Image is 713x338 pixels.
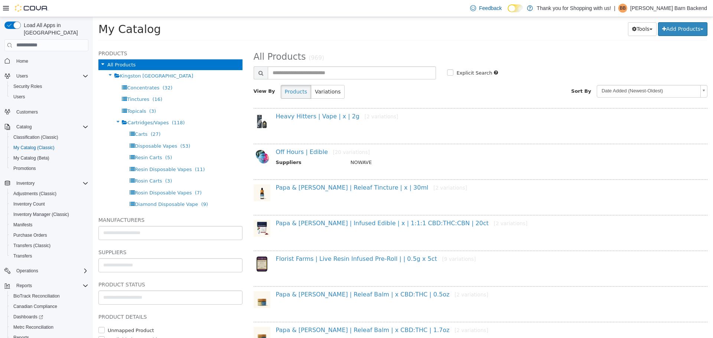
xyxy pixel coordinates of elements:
span: My Catalog (Classic) [13,145,55,151]
h5: Suppliers [6,231,150,240]
span: Canadian Compliance [13,303,57,309]
button: Transfers [7,251,91,261]
small: [2 variations] [362,275,395,280]
span: Manifests [10,220,88,229]
span: Topicals [34,91,53,97]
button: Customers [1,106,91,117]
a: Inventory Manager (Classic) [10,210,72,219]
img: Cova [15,4,48,12]
button: Transfers (Classic) [7,240,91,251]
span: Kingston [GEOGRAPHIC_DATA] [27,56,100,62]
p: Thank you for Shopping with us! [537,4,611,13]
button: Promotions [7,163,91,174]
button: My Catalog (Classic) [7,142,91,153]
span: Promotions [13,165,36,171]
span: Dashboards [13,314,43,320]
span: Reports [13,281,88,290]
label: Explicit Search [362,52,399,60]
a: Transfers [10,252,35,260]
span: Tinctures [34,79,56,85]
span: Sort By [478,71,498,77]
a: My Catalog (Classic) [10,143,58,152]
span: My Catalog (Beta) [10,154,88,163]
span: Inventory [13,179,88,188]
a: Dashboards [7,312,91,322]
h5: Product Details [6,295,150,304]
img: 150 [161,167,178,184]
small: (969) [216,37,231,44]
span: Classification (Classic) [13,134,58,140]
span: Dashboards [10,312,88,321]
div: Budd Barn Backend [618,4,627,13]
span: Cartridges/Vapes [35,103,76,108]
span: (118) [79,103,92,108]
span: (9) [108,184,115,190]
span: Security Roles [13,83,42,89]
span: BB [620,4,626,13]
span: Transfers [10,252,88,260]
button: Users [1,71,91,81]
span: My Catalog (Beta) [13,155,49,161]
a: Papa & [PERSON_NAME] | Releaf Tincture | x | 30ml[2 variations] [183,167,374,174]
button: Tools [535,5,564,19]
button: Home [1,56,91,66]
a: Users [10,92,28,101]
button: Operations [1,266,91,276]
span: Transfers (Classic) [10,241,88,250]
small: [9 variations] [349,239,383,245]
span: Resin Disposable Vapes [42,150,99,155]
span: Feedback [479,4,502,12]
span: Home [13,56,88,66]
span: (27) [58,114,68,120]
span: BioTrack Reconciliation [10,292,88,301]
button: Inventory [1,178,91,188]
a: Date Added (Newest-Oldest) [504,68,615,81]
button: Catalog [1,122,91,132]
button: My Catalog (Beta) [7,153,91,163]
small: [2 variations] [362,310,395,316]
img: 150 [161,203,178,220]
a: Transfers (Classic) [10,241,53,250]
a: Promotions [10,164,39,173]
a: Papa & [PERSON_NAME] | Infused Edible | x | 1:1:1 CBD:THC:CBN | 20ct[2 variations] [183,203,435,210]
span: Purchase Orders [13,232,47,238]
a: Florist Farms | Live Resin Infused Pre-Roll | | 0.5g x 5ct[9 variations] [183,238,383,245]
button: Reports [1,280,91,291]
button: Security Roles [7,81,91,92]
img: 150 [161,310,178,326]
span: Reports [16,283,32,289]
a: BioTrack Reconciliation [10,292,63,301]
span: Promotions [10,164,88,173]
img: 150 [161,239,178,255]
h5: Manufacturers [6,198,150,207]
span: (53) [88,126,98,132]
span: Inventory Count [13,201,45,207]
span: Canadian Compliance [10,302,88,311]
span: (7) [102,173,109,178]
span: Diamond Disposable Vape [42,184,105,190]
label: Unmapped Product [13,310,61,317]
small: [2 variations] [401,203,434,209]
button: Inventory Count [7,199,91,209]
img: 150 [161,96,178,113]
button: Users [13,72,31,81]
img: 150 [161,274,178,291]
span: Metrc Reconciliation [13,324,53,330]
span: Catalog [13,122,88,131]
span: (5) [72,138,79,143]
button: Inventory [13,179,38,188]
a: Metrc Reconciliation [10,323,56,332]
span: Adjustments (Classic) [10,189,88,198]
span: (16) [59,79,69,85]
span: Inventory Count [10,200,88,209]
span: Transfers [13,253,32,259]
span: Inventory [16,180,35,186]
button: Metrc Reconciliation [7,322,91,332]
small: [2 variations] [272,96,306,102]
button: Classification (Classic) [7,132,91,142]
span: Concentrates [34,68,66,73]
span: My Catalog (Classic) [10,143,88,152]
button: Manifests [7,220,91,230]
span: Operations [16,268,38,274]
span: Manifests [13,222,32,228]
